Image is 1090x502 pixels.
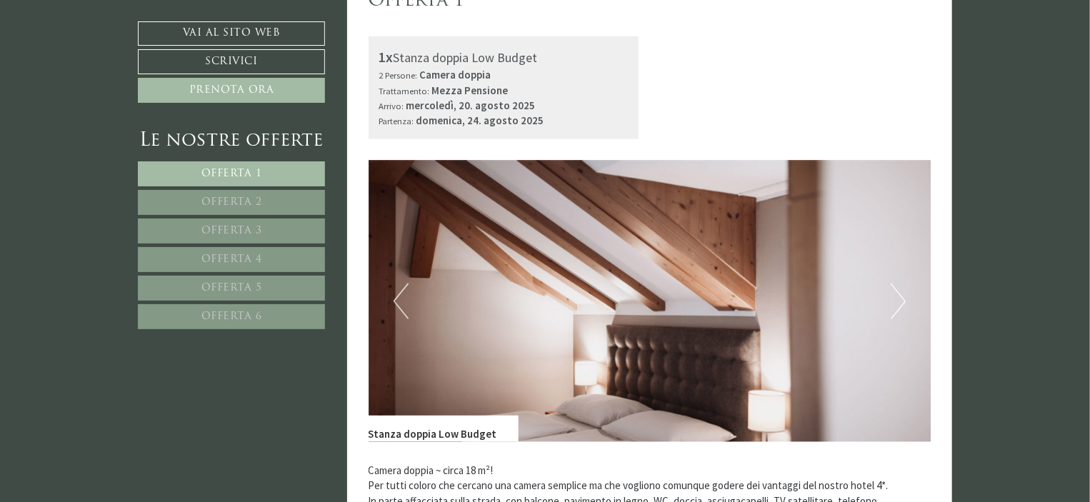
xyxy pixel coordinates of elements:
[255,11,308,34] div: lunedì
[485,376,564,401] button: Invia
[406,99,536,112] b: mercoledì, 20. agosto 2025
[420,68,491,81] b: Camera doppia
[891,283,906,319] button: Next
[394,283,409,319] button: Previous
[201,226,262,236] span: Offerta 3
[138,49,325,74] a: Scrivici
[416,114,544,127] b: domenica, 24. agosto 2025
[21,66,189,76] small: 12:09
[379,115,414,126] small: Partenza:
[379,85,430,96] small: Trattamento:
[201,311,262,322] span: Offerta 6
[379,48,394,66] b: 1x
[201,197,262,208] span: Offerta 2
[21,41,189,51] div: Montis – Active Nature Spa
[369,161,931,442] img: image
[11,38,196,79] div: Buon giorno, come possiamo aiutarla?
[201,283,262,293] span: Offerta 5
[138,128,325,154] div: Le nostre offerte
[379,47,629,68] div: Stanza doppia Low Budget
[369,416,519,441] div: Stanza doppia Low Budget
[138,21,325,46] a: Vai al sito web
[379,69,418,81] small: 2 Persone:
[138,78,325,103] a: Prenota ora
[201,169,262,179] span: Offerta 1
[432,84,509,97] b: Mezza Pensione
[201,254,262,265] span: Offerta 4
[379,100,404,111] small: Arrivo:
